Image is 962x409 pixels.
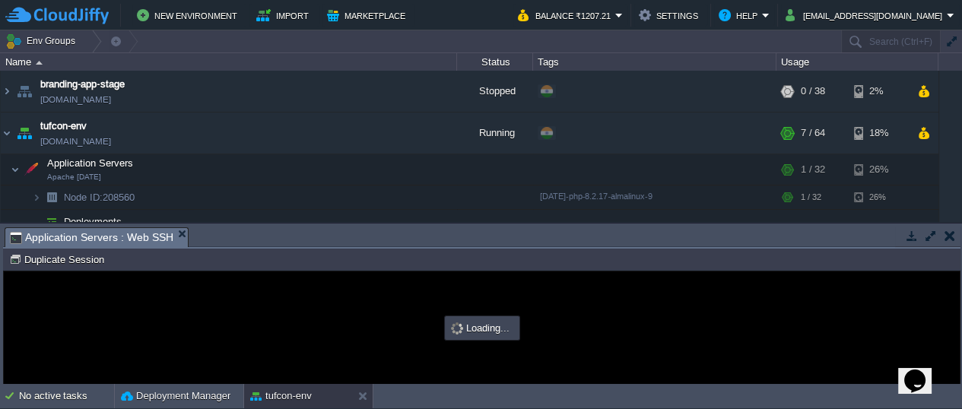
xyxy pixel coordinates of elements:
span: Apache [DATE] [47,173,101,182]
span: Application Servers : Web SSH [10,228,173,247]
img: AMDAwAAAACH5BAEAAAAALAAAAAABAAEAAAICRAEAOw== [1,113,13,154]
button: New Environment [137,6,242,24]
span: Application Servers [46,157,135,170]
div: 2% [854,71,903,112]
div: Name [2,53,456,71]
span: Node ID: [64,192,103,203]
img: AMDAwAAAACH5BAEAAAAALAAAAAABAAEAAAICRAEAOw== [36,61,43,65]
button: Import [256,6,313,24]
img: AMDAwAAAACH5BAEAAAAALAAAAAABAAEAAAICRAEAOw== [41,185,62,209]
a: Node ID:208560 [62,191,137,204]
button: Duplicate Session [9,252,109,266]
div: 1 / 32 [801,185,821,209]
span: [DATE]-php-8.2.17-almalinux-9 [540,192,652,201]
button: [EMAIL_ADDRESS][DOMAIN_NAME] [786,6,947,24]
img: AMDAwAAAACH5BAEAAAAALAAAAAABAAEAAAICRAEAOw== [14,71,35,112]
img: AMDAwAAAACH5BAEAAAAALAAAAAABAAEAAAICRAEAOw== [32,210,41,233]
div: 0 / 38 [801,71,825,112]
div: Usage [777,53,938,71]
img: CloudJiffy [5,6,109,25]
a: Deployments [62,215,124,228]
span: 208560 [62,191,137,204]
img: AMDAwAAAACH5BAEAAAAALAAAAAABAAEAAAICRAEAOw== [14,113,35,154]
div: Stopped [457,71,533,112]
img: AMDAwAAAACH5BAEAAAAALAAAAAABAAEAAAICRAEAOw== [21,154,42,185]
a: [DOMAIN_NAME] [40,134,111,149]
button: Env Groups [5,30,81,52]
a: [DOMAIN_NAME] [40,92,111,107]
button: Help [719,6,762,24]
div: 18% [854,113,903,154]
a: tufcon-env [40,119,87,134]
div: Loading... [446,318,518,338]
div: Tags [534,53,776,71]
a: branding-app-stage [40,77,125,92]
button: tufcon-env [250,388,312,404]
button: Deployment Manager [121,388,230,404]
img: AMDAwAAAACH5BAEAAAAALAAAAAABAAEAAAICRAEAOw== [32,185,41,209]
div: 1 / 32 [801,154,825,185]
div: 26% [854,185,903,209]
img: AMDAwAAAACH5BAEAAAAALAAAAAABAAEAAAICRAEAOw== [41,210,62,233]
div: No active tasks [19,384,114,408]
iframe: chat widget [898,348,947,394]
button: Balance ₹1207.21 [518,6,615,24]
img: AMDAwAAAACH5BAEAAAAALAAAAAABAAEAAAICRAEAOw== [1,71,13,112]
div: Status [458,53,532,71]
button: Marketplace [327,6,410,24]
div: Running [457,113,533,154]
div: 7 / 64 [801,113,825,154]
div: 26% [854,154,903,185]
a: Application ServersApache [DATE] [46,157,135,169]
button: Settings [639,6,703,24]
img: AMDAwAAAACH5BAEAAAAALAAAAAABAAEAAAICRAEAOw== [11,154,20,185]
